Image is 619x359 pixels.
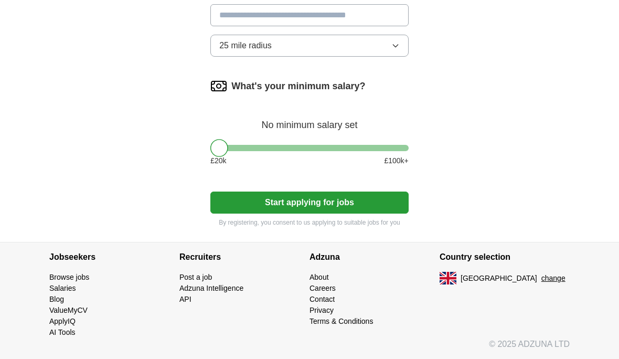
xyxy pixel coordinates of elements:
h4: Country selection [440,242,570,272]
div: No minimum salary set [210,107,409,132]
img: salary.png [210,78,227,94]
a: API [179,295,191,303]
a: Browse jobs [49,273,89,281]
a: Privacy [309,306,334,314]
img: UK flag [440,272,456,284]
a: AI Tools [49,328,76,336]
div: © 2025 ADZUNA LTD [41,338,578,359]
a: Blog [49,295,64,303]
span: £ 100 k+ [384,155,408,166]
button: change [541,273,565,284]
a: Contact [309,295,335,303]
span: £ 20 k [210,155,226,166]
button: 25 mile radius [210,35,409,57]
button: Start applying for jobs [210,192,409,214]
a: ApplyIQ [49,317,76,325]
span: 25 mile radius [219,39,272,52]
a: About [309,273,329,281]
span: [GEOGRAPHIC_DATA] [461,273,537,284]
label: What's your minimum salary? [231,79,365,93]
a: Careers [309,284,336,292]
a: Adzuna Intelligence [179,284,243,292]
a: Terms & Conditions [309,317,373,325]
p: By registering, you consent to us applying to suitable jobs for you [210,218,409,227]
a: ValueMyCV [49,306,88,314]
a: Post a job [179,273,212,281]
a: Salaries [49,284,76,292]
